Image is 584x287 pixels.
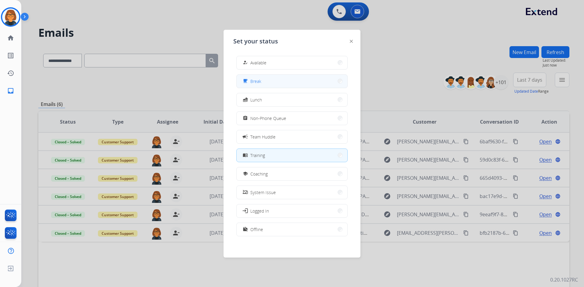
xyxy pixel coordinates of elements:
[242,208,248,214] mat-icon: login
[237,93,347,106] button: Lunch
[2,9,19,26] img: avatar
[243,79,248,84] mat-icon: free_breakfast
[237,56,347,69] button: Available
[243,60,248,65] mat-icon: how_to_reg
[243,153,248,158] mat-icon: menu_book
[250,189,276,196] span: System Issue
[250,97,262,103] span: Lunch
[237,149,347,162] button: Training
[243,116,248,121] mat-icon: assignment
[237,167,347,180] button: Coaching
[237,223,347,236] button: Offline
[550,276,578,283] p: 0.20.1027RC
[250,60,266,66] span: Available
[250,226,263,233] span: Offline
[243,227,248,232] mat-icon: work_off
[237,204,347,217] button: Logged In
[243,171,248,176] mat-icon: school
[7,70,14,77] mat-icon: history
[243,190,248,195] mat-icon: phonelink_off
[250,78,261,84] span: Break
[233,37,278,46] span: Set your status
[237,75,347,88] button: Break
[250,152,265,159] span: Training
[242,134,248,140] mat-icon: campaign
[250,171,268,177] span: Coaching
[7,87,14,94] mat-icon: inbox
[7,34,14,42] mat-icon: home
[250,115,286,121] span: Non-Phone Queue
[350,40,353,43] img: close-button
[7,52,14,59] mat-icon: list_alt
[243,97,248,102] mat-icon: fastfood
[237,112,347,125] button: Non-Phone Queue
[237,130,347,143] button: Team Huddle
[250,208,269,214] span: Logged In
[250,134,276,140] span: Team Huddle
[237,186,347,199] button: System Issue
